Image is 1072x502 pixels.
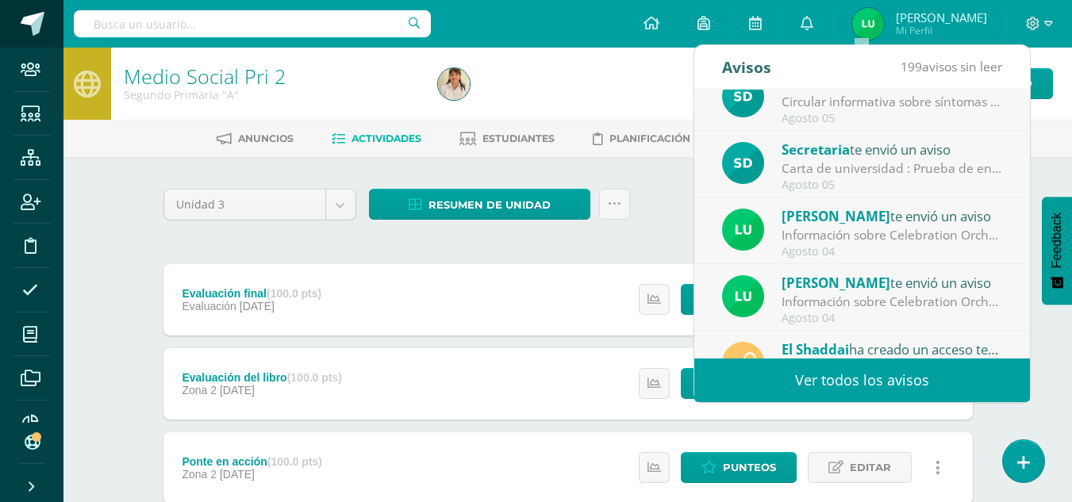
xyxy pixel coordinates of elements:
strong: (100.0 pts) [267,287,321,300]
span: Actividades [352,132,421,144]
img: 54682bb00531784ef96ee9fbfedce966.png [852,8,884,40]
input: Busca un usuario... [74,10,431,37]
div: te envió un aviso [782,272,1002,293]
span: 199 [901,58,922,75]
span: Evaluación [182,300,236,312]
span: Zona 2 [182,384,217,397]
div: Agosto 04 [782,245,1002,259]
strong: (100.0 pts) [287,371,342,384]
div: Agosto 04 [782,312,1002,325]
span: [DATE] [240,300,275,312]
div: Segundo Primaria 'A' [124,87,419,102]
a: Planificación [593,126,690,151]
div: Evaluación final [182,287,321,300]
span: [DATE] [220,468,255,481]
span: [PERSON_NAME] [896,10,987,25]
a: Anuncios [217,126,294,151]
span: Estudiantes [482,132,555,144]
a: Punteos [681,452,797,483]
div: Circular informativa sobre síntomas manifestados: Buen dia estimada comunidad educativa. Esperamo... [782,93,1002,111]
div: Carta de universidad : Prueba de envio de carta de universidad [782,159,1002,178]
h1: Medio Social Pri 2 [124,65,419,87]
span: Planificación [609,132,690,144]
div: te envió un aviso [782,139,1002,159]
a: Ver todos los avisos [694,358,1030,402]
a: Resumen de unidad [369,189,590,220]
div: Agosto 05 [782,178,1002,192]
div: Ponte en acción [182,455,322,468]
span: Resumen de unidad [428,190,551,220]
img: d3a53b2949cbf8bb27c98eb1ac3970e6.png [722,142,764,184]
div: Avisos [722,45,771,89]
div: Información sobre Celebration Orchestra: Buen día estimada comunidad educativa Esperamos que se e... [782,226,1002,244]
a: Punteos [681,284,797,315]
img: d3a53b2949cbf8bb27c98eb1ac3970e6.png [722,75,764,117]
span: Editar [850,453,891,482]
span: Mi Perfil [896,24,987,37]
img: 54f82b4972d4d37a72c9d8d1d5f4dac6.png [722,209,764,251]
div: Evaluación del libro [182,371,342,384]
span: Actividad [971,69,1032,98]
span: [DATE] [220,384,255,397]
button: Feedback - Mostrar encuesta [1042,197,1072,305]
span: Anuncios [238,132,294,144]
span: Zona 2 [182,468,217,481]
strong: (100.0 pts) [267,455,322,468]
div: Información sobre Celebration Orchestra: Buen día estimada comunidad educativa Esperamos que se e... [782,293,1002,311]
span: avisos sin leer [901,58,1002,75]
span: Secretaria [782,140,850,159]
div: ha creado un acceso temporal [782,339,1002,359]
a: Unidad 3 [164,190,355,220]
a: Estudiantes [459,126,555,151]
img: 54f82b4972d4d37a72c9d8d1d5f4dac6.png [722,275,764,317]
span: Feedback [1050,213,1064,268]
span: [PERSON_NAME] [782,274,890,292]
div: te envió un aviso [782,205,1002,226]
span: El Shaddai [782,340,849,358]
span: Unidad 3 [176,190,313,220]
img: 5c1941462bfddfd51120fb418145335e.png [438,68,470,100]
span: Punteos [723,453,776,482]
div: Agosto 05 [782,112,1002,125]
a: Medio Social Pri 2 [124,63,286,90]
span: [PERSON_NAME] [782,207,890,225]
a: Actividades [332,126,421,151]
a: Punteos [681,368,797,399]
